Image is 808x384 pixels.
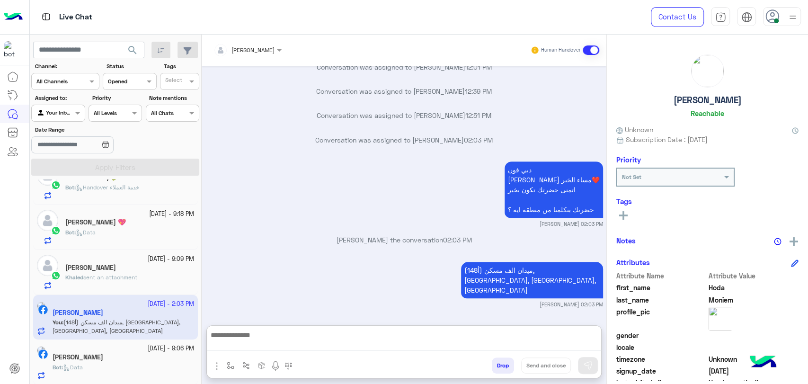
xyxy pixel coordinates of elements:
span: Handover خدمة العملاء [76,184,139,191]
span: 02:03 PM [464,136,493,144]
img: send message [583,361,593,370]
img: picture [709,307,732,330]
img: Facebook [38,349,48,359]
span: Attribute Name [616,271,707,281]
p: 3/10/2025, 2:03 PM [461,262,603,298]
small: [DATE] - 9:18 PM [149,210,194,219]
p: Conversation was assigned to [PERSON_NAME] [205,86,603,96]
h6: Notes [616,236,636,245]
img: tab [40,11,52,23]
img: create order [258,362,266,369]
h5: Mohamed S Elmonier [53,353,103,361]
h5: Khaled Ayoub [65,264,116,272]
span: Moniem [709,295,799,305]
img: 1403182699927242 [4,41,21,58]
span: 02:03 PM [443,236,472,244]
img: picture [692,55,724,87]
label: Assigned to: [35,94,84,102]
span: locale [616,342,707,352]
img: send voice note [270,360,281,372]
small: [PERSON_NAME] 02:03 PM [540,220,603,228]
span: Hoda [709,283,799,293]
label: Status [107,62,155,71]
img: Logo [4,7,23,27]
p: Live Chat [59,11,92,24]
span: profile_pic [616,307,707,329]
span: Data [76,229,96,236]
h5: [PERSON_NAME] [674,95,742,106]
span: Bot [65,229,74,236]
b: : [65,184,76,191]
img: defaultAdmin.png [37,255,58,276]
label: Date Range [35,125,141,134]
button: Send and close [521,357,571,374]
span: signup_date [616,366,707,376]
img: picture [37,346,45,355]
img: select flow [227,362,234,369]
button: select flow [223,357,239,373]
span: search [127,45,138,56]
span: Subscription Date : [DATE] [626,134,708,144]
img: send attachment [211,360,222,372]
small: [DATE] - 9:06 PM [148,344,194,353]
span: last_name [616,295,707,305]
img: notes [774,238,781,245]
small: Human Handover [541,46,581,54]
span: 12:39 PM [465,87,492,95]
img: make a call [284,362,292,370]
span: Unknown [709,354,799,364]
img: profile [787,11,799,23]
span: Data [63,364,83,371]
img: hulul-logo.png [746,346,780,379]
span: Unknown [616,125,653,134]
img: add [790,237,798,246]
b: : [65,229,76,236]
small: [PERSON_NAME] 02:03 PM [540,301,603,308]
span: 12:51 PM [465,111,491,119]
img: WhatsApp [51,271,61,280]
span: 12:01 PM [465,63,492,71]
h6: Reachable [691,109,724,117]
p: Conversation was assigned to [PERSON_NAME] [205,62,603,72]
div: Select [164,76,182,87]
button: Trigger scenario [239,357,254,373]
img: defaultAdmin.png [37,210,58,231]
span: first_name [616,283,707,293]
span: Khaled [65,274,83,281]
button: search [121,42,144,62]
span: [PERSON_NAME] [231,46,275,54]
span: Bot [65,184,74,191]
button: Apply Filters [31,159,199,176]
b: Not Set [622,173,641,180]
label: Note mentions [149,94,198,102]
img: tab [715,12,726,23]
img: WhatsApp [51,180,61,190]
span: null [709,342,799,352]
h5: Tasnem Mohmoud 💖 [65,218,126,226]
label: Channel: [35,62,98,71]
h6: Priority [616,155,641,164]
b: : [53,364,63,371]
button: create order [254,357,270,373]
small: [DATE] - 9:09 PM [148,255,194,264]
p: 3/10/2025, 2:03 PM [505,161,603,218]
a: Contact Us [651,7,704,27]
p: Conversation was assigned to [PERSON_NAME] [205,110,603,120]
label: Tags [164,62,198,71]
span: timezone [616,354,707,364]
img: WhatsApp [51,226,61,235]
span: gender [616,330,707,340]
h6: Tags [616,197,799,205]
span: Bot [53,364,62,371]
label: Priority [92,94,141,102]
span: 2025-10-02T18:05:42.226Z [709,366,799,376]
span: Attribute Value [709,271,799,281]
a: tab [711,7,730,27]
p: [PERSON_NAME] the conversation [205,235,603,245]
p: Conversation was assigned to [PERSON_NAME] [205,135,603,145]
img: Trigger scenario [242,362,250,369]
h6: Attributes [616,258,650,267]
button: Drop [492,357,514,374]
span: sent an attachment [83,274,137,281]
img: tab [741,12,752,23]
